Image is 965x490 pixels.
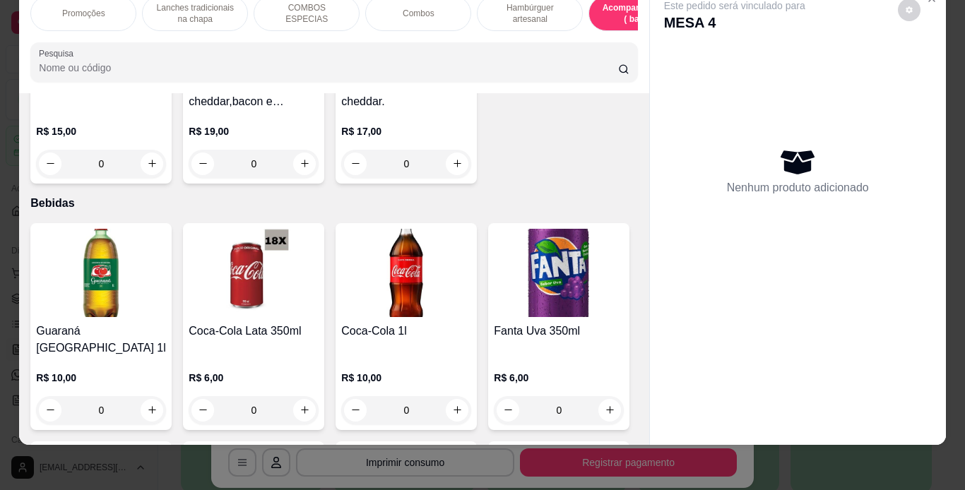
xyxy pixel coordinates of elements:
button: increase-product-quantity [293,399,316,422]
label: Pesquisa [39,47,78,59]
button: increase-product-quantity [446,153,468,175]
h4: Coca-Cola Lata 350ml [189,323,319,340]
button: increase-product-quantity [293,153,316,175]
p: R$ 10,00 [341,371,471,385]
button: decrease-product-quantity [191,399,214,422]
p: Bebidas [30,195,637,212]
p: R$ 15,00 [36,124,166,138]
button: increase-product-quantity [598,399,621,422]
h4: Fanta Uva 350ml [494,323,624,340]
p: R$ 6,00 [189,371,319,385]
img: product-image [494,229,624,317]
h4: Batata com calabresa e cheddar. [341,76,471,110]
button: increase-product-quantity [141,153,163,175]
h4: Guaraná [GEOGRAPHIC_DATA] 1l [36,323,166,357]
p: R$ 17,00 [341,124,471,138]
button: decrease-product-quantity [39,153,61,175]
p: COMBOS ESPECIAS [266,2,348,25]
p: Combos [403,8,434,19]
h4: Coca-Cola 1l [341,323,471,340]
button: decrease-product-quantity [191,153,214,175]
button: increase-product-quantity [141,399,163,422]
p: Lanches tradicionais na chapa [154,2,236,25]
h4: Batata com cheddar,bacon e calabresa. [189,76,319,110]
p: Hambúrguer artesanal [489,2,571,25]
button: decrease-product-quantity [39,399,61,422]
img: product-image [189,229,319,317]
img: product-image [36,229,166,317]
p: Acompanhamentos ( batata ) [600,2,682,25]
p: MESA 4 [664,13,805,32]
button: decrease-product-quantity [344,153,367,175]
p: Promoções [62,8,105,19]
p: R$ 19,00 [189,124,319,138]
p: Nenhum produto adicionado [727,179,869,196]
button: decrease-product-quantity [497,399,519,422]
img: product-image [341,229,471,317]
p: R$ 10,00 [36,371,166,385]
input: Pesquisa [39,61,618,75]
p: R$ 6,00 [494,371,624,385]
